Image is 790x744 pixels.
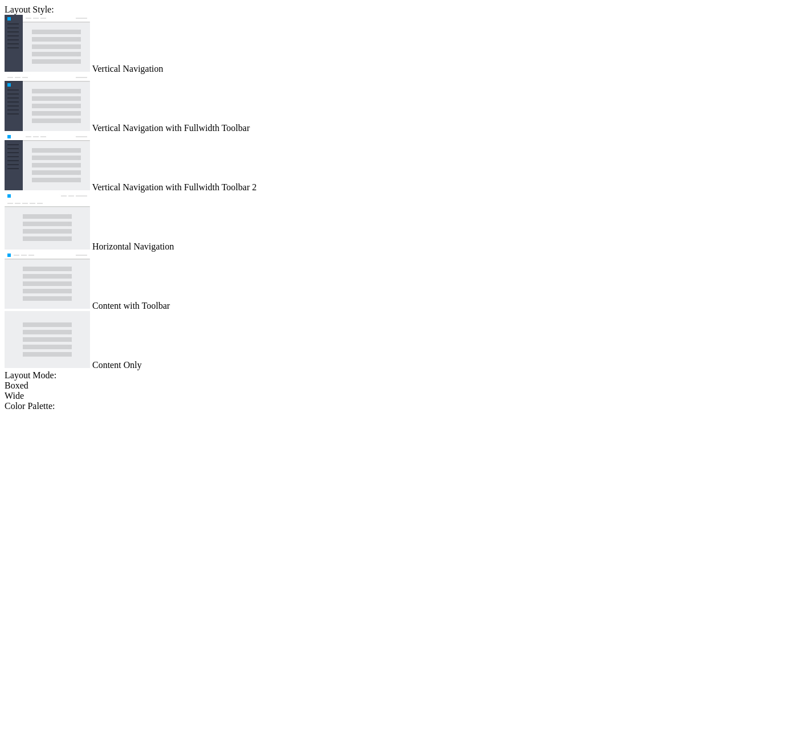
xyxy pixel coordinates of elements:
md-radio-button: Horizontal Navigation [5,193,785,252]
img: vertical-nav-with-full-toolbar.jpg [5,74,90,131]
span: Content Only [92,360,142,370]
md-radio-button: Content Only [5,311,785,370]
span: Content with Toolbar [92,301,170,310]
md-radio-button: Wide [5,391,785,401]
img: content-with-toolbar.jpg [5,252,90,309]
span: Vertical Navigation with Fullwidth Toolbar [92,123,250,133]
md-radio-button: Vertical Navigation with Fullwidth Toolbar [5,74,785,133]
div: Layout Style: [5,5,785,15]
div: Layout Mode: [5,370,785,381]
img: content-only.jpg [5,311,90,368]
md-radio-button: Vertical Navigation [5,15,785,74]
span: Vertical Navigation with Fullwidth Toolbar 2 [92,182,257,192]
md-radio-button: Boxed [5,381,785,391]
img: horizontal-nav.jpg [5,193,90,250]
md-radio-button: Content with Toolbar [5,252,785,311]
md-radio-button: Vertical Navigation with Fullwidth Toolbar 2 [5,133,785,193]
img: vertical-nav-with-full-toolbar-2.jpg [5,133,90,190]
div: Color Palette: [5,401,785,411]
span: Horizontal Navigation [92,242,174,251]
span: Vertical Navigation [92,64,163,73]
img: vertical-nav.jpg [5,15,90,72]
